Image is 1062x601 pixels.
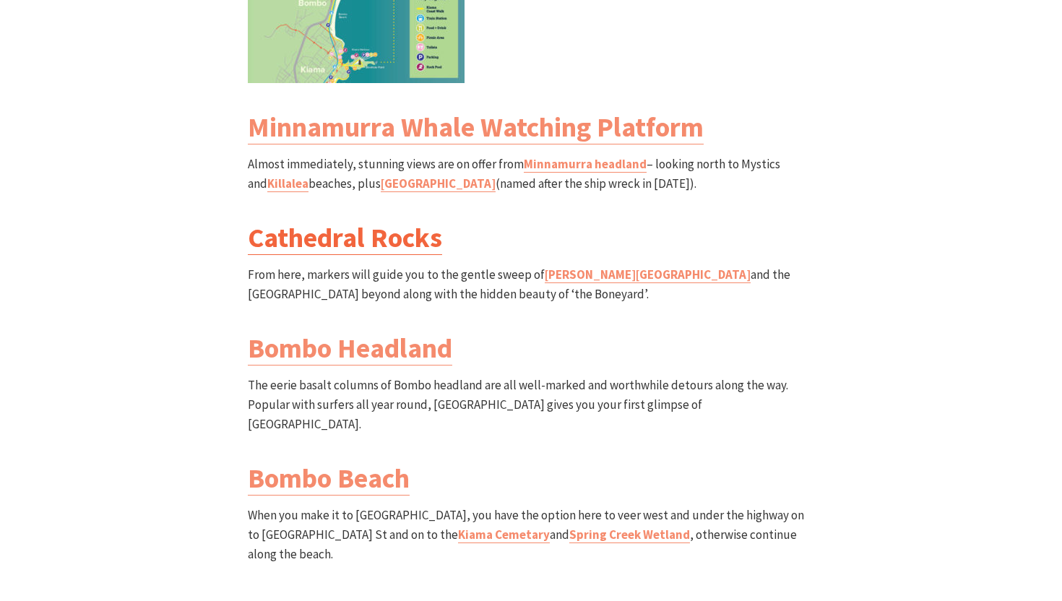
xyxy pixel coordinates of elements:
a: [GEOGRAPHIC_DATA] [381,176,496,192]
a: Kiama Cemetary [458,527,550,543]
a: Spring Creek Wetland [569,527,690,543]
a: Bombo Headland [248,331,452,366]
p: The eerie basalt columns of Bombo headland are all well-marked and worthwhile detours along the w... [248,376,814,435]
a: Minnamurra headland [524,156,647,173]
a: Minnamurra Whale Watching Platform [248,110,704,144]
a: Bombo Beach [248,461,410,496]
p: Almost immediately, stunning views are on offer from – looking north to Mystics and beaches, plus... [248,155,814,194]
p: When you make it to [GEOGRAPHIC_DATA], you have the option here to veer west and under the highwa... [248,506,814,565]
a: [PERSON_NAME][GEOGRAPHIC_DATA] [545,267,751,283]
a: Killalea [267,176,308,192]
p: From here, markers will guide you to the gentle sweep of and the [GEOGRAPHIC_DATA] beyond along w... [248,265,814,304]
a: Cathedral Rocks [248,220,442,255]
